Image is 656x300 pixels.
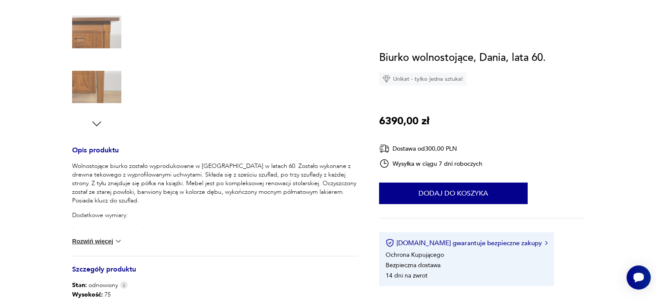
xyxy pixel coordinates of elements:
iframe: Smartsupp widget button [627,265,651,290]
li: Bezpieczna dostawa [386,261,441,269]
button: Rozwiń więcej [72,237,122,246]
p: Szerokość wnęki na nogi 47 cm [72,226,358,234]
h3: Szczegóły produktu [72,267,358,281]
img: Ikona strzałki w prawo [545,241,548,245]
img: Ikona diamentu [383,75,390,83]
b: Wysokość : [72,291,103,299]
img: chevron down [114,237,123,246]
p: Wolnostojące biurko zostało wyprodukowane w [GEOGRAPHIC_DATA] w latach 60. Zostało wykonane z dre... [72,162,358,205]
img: Ikona dostawy [379,143,390,154]
h1: Biurko wolnostojące, Dania, lata 60. [379,50,546,66]
p: 6390,00 zł [379,113,429,129]
button: [DOMAIN_NAME] gwarantuje bezpieczne zakupy [386,239,548,247]
div: Unikat - tylko jedna sztuka! [379,73,466,85]
img: Info icon [120,281,128,289]
b: Stan: [72,281,87,289]
img: Zdjęcie produktu Biurko wolnostojące, Dania, lata 60. [72,7,121,57]
li: Ochrona Kupującego [386,251,444,259]
h3: Opis produktu [72,148,358,162]
div: Wysyłka w ciągu 7 dni roboczych [379,158,483,169]
p: Dodatkowe wymiary: [72,211,358,220]
li: 14 dni na zwrot [386,272,428,280]
button: Dodaj do koszyka [379,183,528,204]
span: odnowiony [72,281,118,290]
div: Dostawa od 300,00 PLN [379,143,483,154]
img: Zdjęcie produktu Biurko wolnostojące, Dania, lata 60. [72,63,121,112]
img: Ikona certyfikatu [386,239,394,247]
